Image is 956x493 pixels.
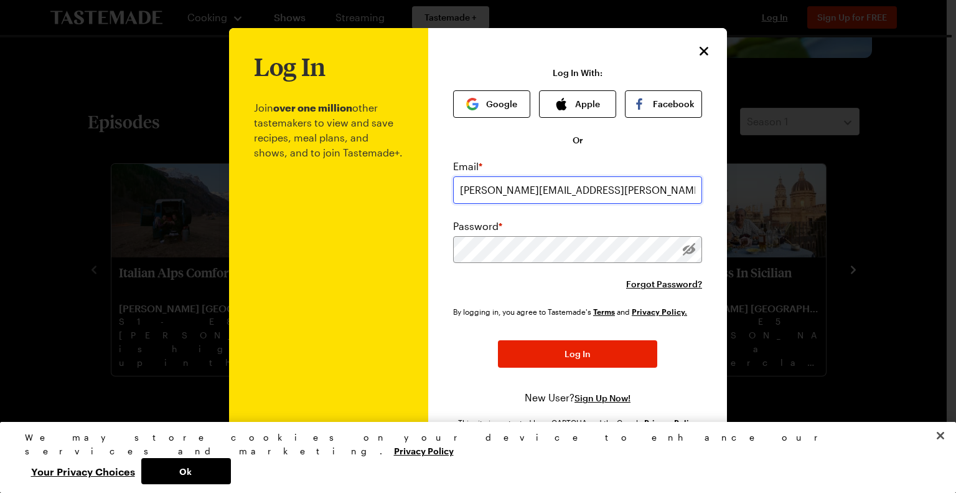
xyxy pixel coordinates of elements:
[453,90,530,118] button: Google
[632,306,687,317] a: Tastemade Privacy Policy
[625,90,702,118] button: Facebook
[453,305,692,318] div: By logging in, you agree to Tastemade's and
[696,43,712,59] button: Close
[25,458,141,484] button: Your Privacy Choices
[25,431,921,458] div: We may store cookies on your device to enhance our services and marketing.
[394,444,454,456] a: More information about your privacy, opens in a new tab
[141,458,231,484] button: Ok
[254,53,326,80] h1: Log In
[553,68,602,78] p: Log In With:
[525,391,574,403] span: New User?
[453,418,702,438] div: This site is protected by reCAPTCHA and the Google and apply.
[626,278,702,290] button: Forgot Password?
[574,392,630,404] button: Sign Up Now!
[927,422,954,449] button: Close
[593,306,615,317] a: Tastemade Terms of Service
[573,134,583,146] span: Or
[273,102,352,113] b: over one million
[565,348,591,360] span: Log In
[498,340,657,368] button: Log In
[539,90,616,118] button: Apple
[25,431,921,484] div: Privacy
[453,219,502,234] label: Password
[254,80,403,430] p: Join other tastemakers to view and save recipes, meal plans, and shows, and to join Tastemade+.
[453,159,482,174] label: Email
[644,417,698,428] a: Google Privacy Policy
